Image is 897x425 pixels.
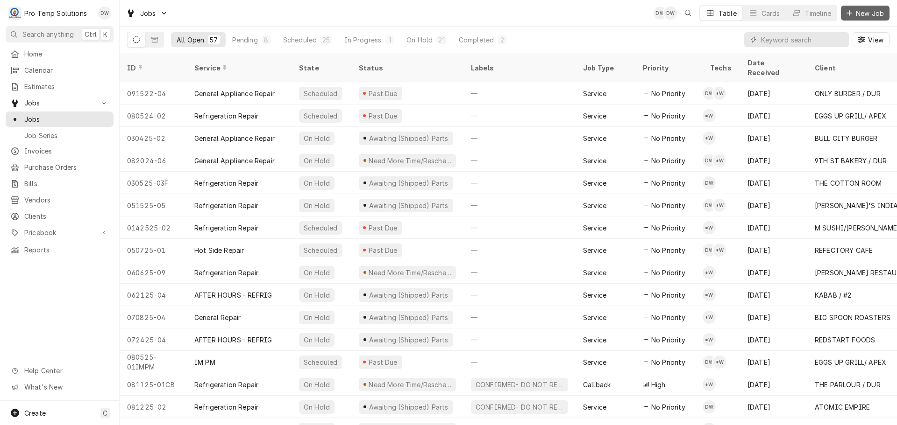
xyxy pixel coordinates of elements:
div: THE PARLOUR / DUR [815,380,881,390]
div: [DATE] [740,82,807,105]
div: — [463,194,576,216]
div: DW [98,7,111,20]
div: EGGS UP GRILL/ APEX [815,111,886,121]
div: On Hold [303,313,331,322]
span: No Priority [651,313,685,322]
span: No Priority [651,133,685,143]
span: No Priority [651,402,685,412]
div: Need More Time/Reschedule [368,380,452,390]
span: What's New [24,382,108,392]
div: *Kevin Williams's Avatar [713,199,726,212]
span: Create [24,409,46,417]
div: Service [583,290,606,300]
a: Jobs [6,111,114,127]
div: 081125-01CB [120,373,187,396]
div: — [463,351,576,373]
span: No Priority [651,201,685,210]
div: — [463,82,576,105]
div: *Kevin Williams's Avatar [713,154,726,167]
div: — [463,261,576,284]
div: Awaiting (Shipped) Parts [368,313,449,322]
div: Need More Time/Reschedule [368,156,452,166]
span: Jobs [24,98,95,108]
div: On Hold [303,156,331,166]
div: Dana Williams's Avatar [654,7,667,20]
div: Awaiting (Shipped) Parts [368,133,449,143]
a: Home [6,46,114,62]
div: 9TH ST BAKERY / DUR [815,156,887,166]
div: — [463,284,576,306]
div: KABAB / #2 [815,290,852,300]
span: No Priority [651,245,685,255]
div: 070825-04 [120,306,187,328]
div: Table [719,8,737,18]
div: Service [583,402,606,412]
span: No Priority [651,268,685,278]
div: *Kevin Williams's Avatar [713,87,726,100]
div: [DATE] [740,396,807,418]
div: Service [583,313,606,322]
a: Reports [6,242,114,258]
div: 030425-02 [120,127,187,149]
div: 051525-05 [120,194,187,216]
div: Service [583,268,606,278]
div: BULL CITY BURGER [815,133,878,143]
div: — [463,149,576,172]
a: Go to Pricebook [6,225,114,240]
div: — [463,328,576,351]
div: Pro Temp Solutions [24,8,87,18]
div: Refrigeration Repair [194,111,258,121]
div: Scheduled [303,89,338,98]
div: General Appliance Repair [194,133,275,143]
span: Estimates [24,82,109,91]
div: *Kevin Williams's Avatar [703,221,716,234]
div: Dakota Williams's Avatar [703,355,716,369]
div: [DATE] [740,127,807,149]
div: On Hold [303,201,331,210]
div: *Kevin Williams's Avatar [703,132,716,145]
div: Refrigeration Repair [194,201,258,210]
div: Refrigeration Repair [194,178,258,188]
div: ID [127,63,178,73]
div: [DATE] [740,239,807,261]
div: DW [703,176,716,189]
div: 030525-03F [120,172,187,194]
div: 21 [438,35,444,45]
span: Job Series [24,131,109,140]
div: 8 [263,35,269,45]
div: Service [583,178,606,188]
div: 082024-06 [120,149,187,172]
a: Purchase Orders [6,160,114,175]
div: — [463,172,576,194]
div: [DATE] [740,172,807,194]
div: — [463,216,576,239]
div: Scheduled [303,223,338,233]
div: Scheduled [303,111,338,121]
div: 062125-04 [120,284,187,306]
div: *Kevin Williams's Avatar [703,378,716,391]
div: Refrigeration Repair [194,402,258,412]
div: Service [583,223,606,233]
div: Service [583,133,606,143]
div: Pending [232,35,258,45]
div: [DATE] [740,328,807,351]
div: Service [583,201,606,210]
div: BIG SPOON ROASTERS [815,313,890,322]
a: Vendors [6,192,114,208]
div: Dakota Williams's Avatar [703,154,716,167]
div: Priority [643,63,693,73]
a: Go to Jobs [6,95,114,111]
div: All Open [177,35,204,45]
span: Help Center [24,366,108,376]
div: On Hold [303,178,331,188]
div: 081225-02 [120,396,187,418]
div: REDSTART FOODS [815,335,875,345]
div: Callback [583,380,611,390]
div: Scheduled [283,35,317,45]
div: AFTER HOURS - REFRIG [194,290,272,300]
div: 060625-09 [120,261,187,284]
div: Dana Williams's Avatar [98,7,111,20]
span: Vendors [24,195,109,205]
span: Jobs [140,8,156,18]
span: C [103,408,107,418]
